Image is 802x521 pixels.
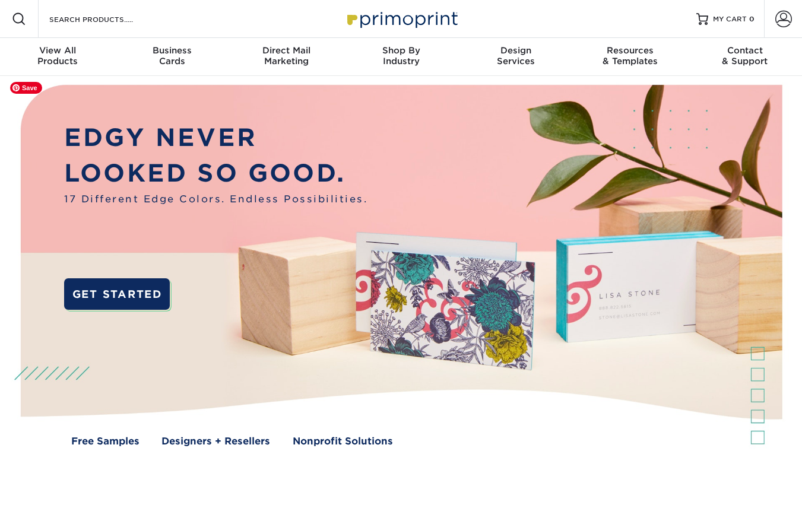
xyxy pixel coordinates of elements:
[115,45,229,56] span: Business
[713,14,747,24] span: MY CART
[64,155,367,192] p: LOOKED SO GOOD.
[344,45,458,56] span: Shop By
[64,120,367,156] p: EDGY NEVER
[161,434,270,448] a: Designers + Resellers
[342,6,461,31] img: Primoprint
[573,38,687,76] a: Resources& Templates
[687,45,802,56] span: Contact
[64,192,367,206] span: 17 Different Edge Colors. Endless Possibilities.
[229,38,344,76] a: Direct MailMarketing
[48,12,164,26] input: SEARCH PRODUCTS.....
[458,38,573,76] a: DesignServices
[573,45,687,66] div: & Templates
[10,82,42,94] span: Save
[64,278,170,310] a: GET STARTED
[71,434,140,448] a: Free Samples
[344,38,458,76] a: Shop ByIndustry
[573,45,687,56] span: Resources
[229,45,344,56] span: Direct Mail
[115,38,229,76] a: BusinessCards
[293,434,393,448] a: Nonprofit Solutions
[458,45,573,56] span: Design
[229,45,344,66] div: Marketing
[749,15,755,23] span: 0
[115,45,229,66] div: Cards
[458,45,573,66] div: Services
[687,38,802,76] a: Contact& Support
[344,45,458,66] div: Industry
[687,45,802,66] div: & Support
